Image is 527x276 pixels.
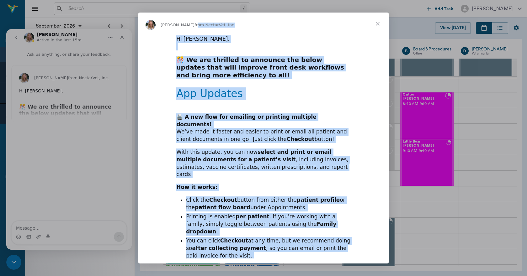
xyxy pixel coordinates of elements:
[186,237,351,260] li: You can click at any time, but we recommend doing so , so you can email or print the paid invoice...
[18,3,28,13] img: Profile image for Alana
[30,3,71,8] h1: [PERSON_NAME]
[176,149,331,163] b: select and print or email multiple documents for a patient’s visit
[176,114,317,128] b: 🖨️ A new flow for emailing or printing multiple documents!
[186,221,336,235] b: Family dropdown
[176,184,217,190] b: How it works:
[220,237,248,244] b: Checkout
[62,46,103,51] span: from NectarVet, Inc.
[30,205,35,210] button: Upload attachment
[110,3,121,14] div: Close
[13,44,23,54] img: Profile image for Alana
[5,36,120,101] div: Alana says…
[40,205,45,210] button: Start recording
[195,204,250,211] b: patient flow board
[176,87,351,104] h1: App Updates
[194,23,235,27] span: from NectarVet, Inc.
[176,35,351,50] div: Hi [PERSON_NAME], ​
[366,13,389,35] span: Close
[28,46,62,51] span: [PERSON_NAME]
[20,205,25,210] button: Gif picker
[10,205,15,210] button: Emoji picker
[176,56,351,83] h2: 🎊 We are thrilled to announce the below updates that will improve front desk workflows and bring ...
[186,196,351,211] li: Click the button from either the or the under Appointments.
[13,59,113,71] div: Hi [PERSON_NAME], ​
[297,197,340,203] b: patient profile
[186,213,351,236] li: Printing is enabled . If you’re working with a family, simply toggle between patients using the .
[161,23,194,27] span: [PERSON_NAME]
[5,192,120,203] textarea: Message…
[287,136,315,142] b: Checkout
[4,3,16,14] button: go back
[146,20,156,30] img: Profile image for Alana
[30,8,75,14] p: Active in the last 15m
[98,3,110,14] button: Home
[176,148,351,178] div: With this update, you can now , including invoices, estimates, vaccine certificates, written pres...
[236,213,269,220] b: per patient
[176,113,351,143] div: We’ve made it faster and easier to print or email all patient and client documents in one go! Jus...
[108,203,118,213] button: Send a message…
[192,245,266,251] b: after collecting payment
[209,197,237,203] b: Checkout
